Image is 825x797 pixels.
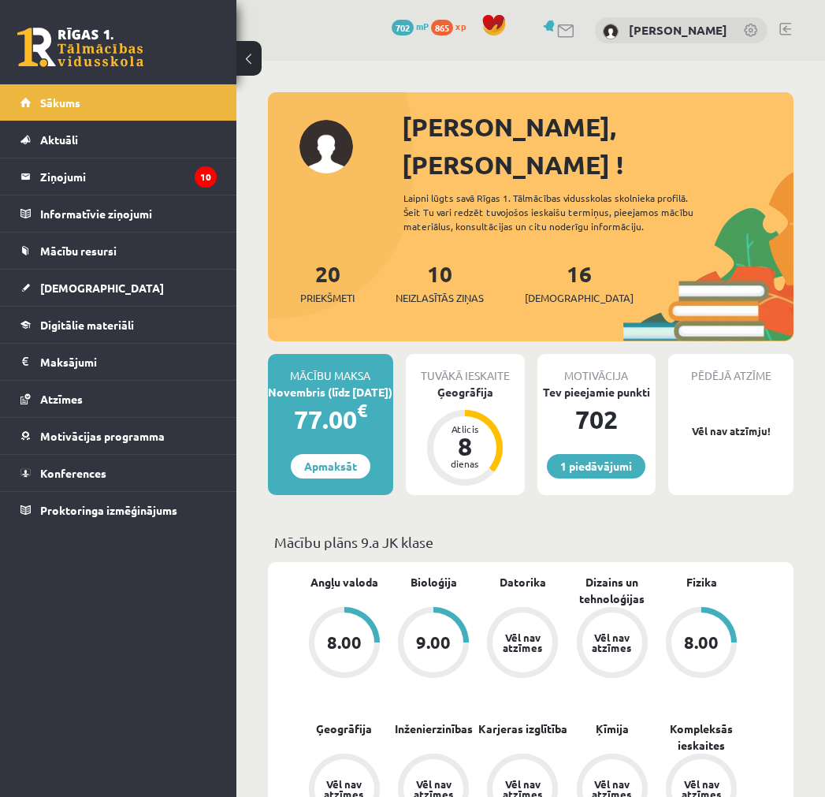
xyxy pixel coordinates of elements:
a: Atzīmes [20,381,217,417]
a: 20Priekšmeti [300,259,355,306]
a: Ģeogrāfija [316,721,372,737]
a: Vēl nav atzīmes [478,607,567,681]
div: 8 [441,434,489,459]
a: Angļu valoda [310,574,378,590]
span: [DEMOGRAPHIC_DATA] [40,281,164,295]
div: Novembris (līdz [DATE]) [268,384,393,400]
div: Tuvākā ieskaite [406,354,525,384]
span: 702 [392,20,414,35]
a: Apmaksāt [291,454,370,479]
div: 9.00 [416,634,451,651]
a: Mācību resursi [20,233,217,269]
a: Konferences [20,455,217,491]
a: 865 xp [431,20,474,32]
a: Dizains un tehnoloģijas [567,574,656,607]
span: Atzīmes [40,392,83,406]
div: Vēl nav atzīmes [500,632,544,653]
a: Karjeras izglītība [478,721,567,737]
p: Mācību plāns 9.a JK klase [274,531,787,553]
legend: Ziņojumi [40,158,217,195]
a: Vēl nav atzīmes [567,607,656,681]
div: Tev pieejamie punkti [537,384,656,400]
a: 1 piedāvājumi [547,454,645,479]
span: Priekšmeti [300,290,355,306]
a: Proktoringa izmēģinājums [20,492,217,528]
a: 9.00 [388,607,478,681]
a: [DEMOGRAPHIC_DATA] [20,270,217,306]
a: 702 mP [392,20,429,32]
p: Vēl nav atzīmju! [676,423,786,439]
div: Motivācija [537,354,656,384]
a: Bioloģija [411,574,457,590]
span: xp [455,20,466,32]
a: Digitālie materiāli [20,307,217,343]
a: 10Neizlasītās ziņas [396,259,484,306]
span: Konferences [40,466,106,480]
div: 8.00 [684,634,719,651]
a: Rīgas 1. Tālmācības vidusskola [17,28,143,67]
a: Motivācijas programma [20,418,217,454]
a: Ziņojumi10 [20,158,217,195]
span: Motivācijas programma [40,429,165,443]
a: Datorika [500,574,546,590]
a: Inženierzinības [395,721,473,737]
div: Ģeogrāfija [406,384,525,400]
div: Laipni lūgts savā Rīgas 1. Tālmācības vidusskolas skolnieka profilā. Šeit Tu vari redzēt tuvojošo... [403,191,719,233]
span: Proktoringa izmēģinājums [40,503,177,517]
div: Vēl nav atzīmes [590,632,634,653]
div: Pēdējā atzīme [668,354,793,384]
span: Mācību resursi [40,244,117,258]
span: Aktuāli [40,132,78,147]
legend: Maksājumi [40,344,217,380]
span: [DEMOGRAPHIC_DATA] [525,290,634,306]
span: Digitālie materiāli [40,318,134,332]
a: 8.00 [299,607,388,681]
a: 16[DEMOGRAPHIC_DATA] [525,259,634,306]
span: mP [416,20,429,32]
a: Kompleksās ieskaites [657,721,746,754]
div: Mācību maksa [268,354,393,384]
a: Maksājumi [20,344,217,380]
a: Informatīvie ziņojumi [20,196,217,232]
a: [PERSON_NAME] [629,22,727,38]
div: Atlicis [441,424,489,434]
span: 865 [431,20,453,35]
img: Jaromirs Četčikovs [603,24,619,39]
span: € [357,399,367,422]
a: Ģeogrāfija Atlicis 8 dienas [406,384,525,488]
a: 8.00 [657,607,746,681]
legend: Informatīvie ziņojumi [40,196,217,232]
div: 77.00 [268,400,393,438]
div: [PERSON_NAME], [PERSON_NAME] ! [402,108,793,184]
div: 702 [537,400,656,438]
a: Ķīmija [596,721,629,737]
a: Sākums [20,84,217,121]
div: 8.00 [327,634,362,651]
span: Sākums [40,95,80,110]
a: Aktuāli [20,121,217,158]
i: 10 [195,166,217,188]
span: Neizlasītās ziņas [396,290,484,306]
div: dienas [441,459,489,468]
a: Fizika [686,574,717,590]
